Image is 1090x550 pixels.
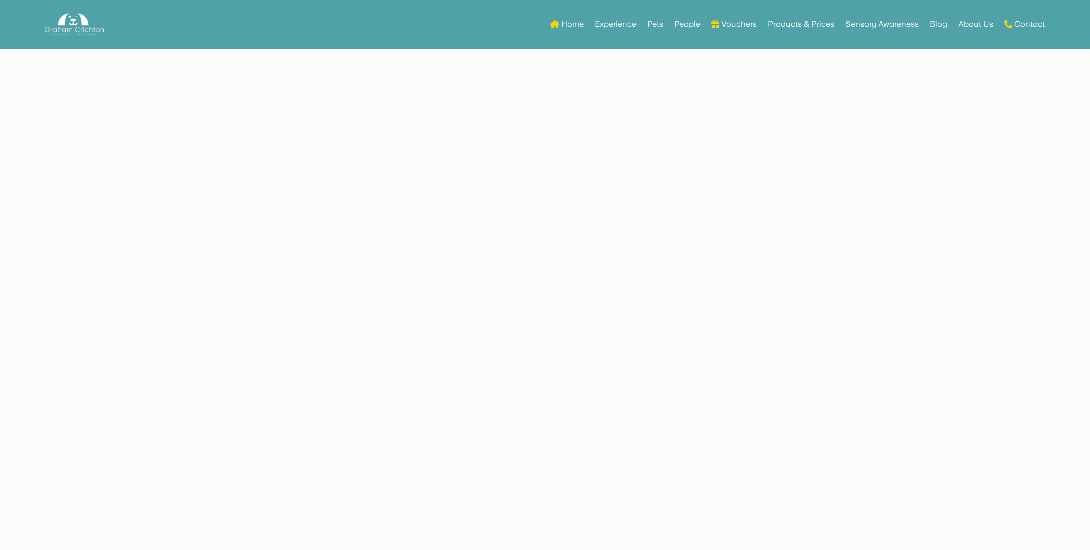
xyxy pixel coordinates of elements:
a: About Us [958,5,993,44]
a: Home [550,5,584,44]
a: Pets [647,5,663,44]
a: People [674,5,700,44]
a: Experience [595,5,636,44]
a: Products & Prices [768,5,834,44]
a: Sensory Awareness [845,5,919,44]
iframe: View [129,87,961,545]
a: Vouchers [711,5,757,44]
img: Graham Crichton Photography Logo [45,11,104,38]
a: Contact [1004,5,1045,44]
a: Blog [930,5,947,44]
